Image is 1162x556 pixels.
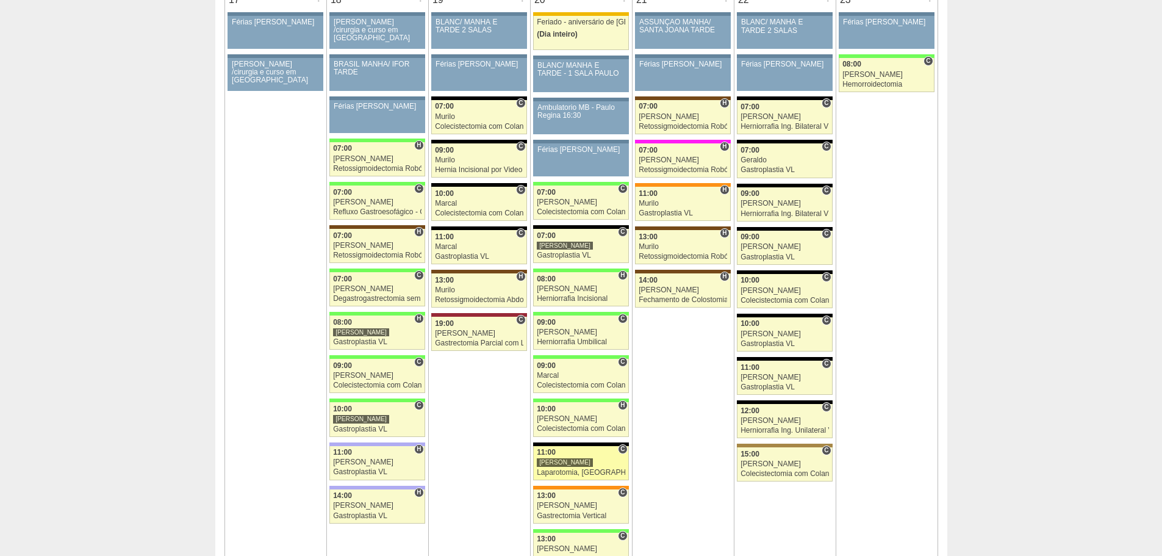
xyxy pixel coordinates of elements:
span: Hospital [720,98,729,108]
div: Key: Aviso [329,54,425,58]
div: [PERSON_NAME] [639,113,727,121]
div: [PERSON_NAME] [333,458,421,466]
a: C 10:00 Marcal Colecistectomia com Colangiografia VL [431,187,526,221]
div: Key: Brasil [839,54,934,58]
div: Key: Santa Joana [431,270,526,273]
div: Key: Blanc [737,357,832,361]
div: Herniorrafia Ing. Unilateral VL [741,427,829,435]
div: Key: Aviso [737,54,832,58]
span: Hospital [516,272,525,281]
div: [PERSON_NAME] [537,285,625,293]
div: [PERSON_NAME] [537,328,625,336]
div: Murilo [639,200,727,208]
a: H 07:00 [PERSON_NAME] Retossigmoidectomia Robótica [329,142,425,176]
div: [PERSON_NAME] [537,502,625,510]
span: Consultório [822,446,831,455]
span: Consultório [822,359,831,369]
span: 11:00 [333,448,352,457]
div: Key: Blanc [737,270,832,274]
span: Consultório [414,357,423,367]
div: Key: Aviso [228,12,323,16]
span: 08:00 [842,60,861,68]
div: Herniorrafia Umbilical [537,338,625,346]
a: H 14:00 [PERSON_NAME] Fechamento de Colostomia ou Enterostomia [635,273,730,308]
div: Key: Blanc [737,140,832,143]
a: C 09:00 [PERSON_NAME] Herniorrafia Umbilical [533,316,628,350]
div: Key: Christóvão da Gama [329,486,425,489]
a: H 07:00 [PERSON_NAME] Retossigmoidectomia Robótica [635,143,730,178]
a: H 08:00 [PERSON_NAME] Gastroplastia VL [329,316,425,350]
div: Key: Blanc [737,96,832,100]
div: Férias [PERSON_NAME] [639,60,726,68]
div: Murilo [639,243,727,251]
div: Key: São Luiz - SCS [533,486,628,489]
a: Férias [PERSON_NAME] [329,100,425,133]
div: Key: Aviso [737,12,832,16]
div: Gastrectomia Vertical [537,512,625,520]
a: C 10:00 [PERSON_NAME] Colecistectomia com Colangiografia VL [737,274,832,308]
span: Consultório [822,402,831,412]
a: C 13:00 [PERSON_NAME] Gastrectomia Vertical [533,489,628,524]
div: Key: Brasil [533,355,628,359]
span: 11:00 [639,189,658,198]
div: Colecistectomia com Colangiografia VL [435,123,523,131]
div: BLANC/ MANHÃ E TARDE - 1 SALA PAULO [537,62,625,78]
span: 09:00 [435,146,454,154]
div: Key: Christóvão da Gama [329,442,425,446]
div: Gastroplastia VL [741,166,829,174]
div: Key: Aviso [329,12,425,16]
span: Consultório [822,186,831,195]
span: 13:00 [435,276,454,284]
div: Key: Blanc [737,227,832,231]
div: Geraldo [741,156,829,164]
span: 13:00 [639,233,658,241]
div: Retossigmoidectomia Robótica [639,253,727,261]
a: C 11:00 [PERSON_NAME] Laparotomia, [GEOGRAPHIC_DATA], Drenagem, Bridas VL [533,446,628,480]
span: 19:00 [435,319,454,328]
div: Key: Aviso [635,12,730,16]
span: 15:00 [741,450,759,458]
div: Colecistectomia com Colangiografia VL [537,381,625,389]
div: [PERSON_NAME] [333,242,421,250]
div: Key: Aviso [839,12,934,16]
div: Key: Aviso [329,96,425,100]
div: Degastrogastrectomia sem vago [333,295,421,303]
span: Consultório [822,272,831,282]
div: [PERSON_NAME] [333,414,389,424]
a: C 09:00 Murilo Hernia Incisional por Video [431,143,526,178]
span: Hospital [720,228,729,238]
div: Colecistectomia com Colangiografia VL [741,470,829,478]
div: Colecistectomia com Colangiografia VL [537,208,625,216]
span: Consultório [822,316,831,325]
span: 08:00 [333,318,352,327]
span: 10:00 [537,405,556,413]
div: [PERSON_NAME] [639,156,727,164]
div: [PERSON_NAME] [741,243,829,251]
div: [PERSON_NAME] [537,415,625,423]
span: Consultório [618,357,627,367]
span: Consultório [516,315,525,325]
span: 07:00 [639,146,658,154]
div: Fechamento de Colostomia ou Enterostomia [639,296,727,304]
span: Consultório [516,98,525,108]
a: C 19:00 [PERSON_NAME] Gastrectomia Parcial com Linfadenectomia [431,317,526,351]
a: Ambulatorio MB - Paulo Regina 16:30 [533,101,628,134]
span: Consultório [618,227,627,237]
a: C 08:00 [PERSON_NAME] Hemorroidectomia [839,58,934,92]
div: Murilo [435,113,523,121]
div: Gastroplastia VL [333,425,421,433]
div: Férias [PERSON_NAME] [232,18,319,26]
a: C 09:00 [PERSON_NAME] Gastroplastia VL [737,231,832,265]
div: Herniorrafia Ing. Bilateral VL [741,123,829,131]
span: 10:00 [741,319,759,328]
div: [PERSON_NAME] [333,372,421,380]
div: Key: Blanc [533,442,628,446]
div: Herniorrafia Incisional [537,295,625,303]
div: Key: Sírio Libanês [431,313,526,317]
div: [PERSON_NAME] [333,502,421,510]
span: 07:00 [333,188,352,197]
span: 11:00 [435,233,454,241]
span: Consultório [414,400,423,410]
div: Hernia Incisional por Video [435,166,523,174]
a: C 07:00 Murilo Colecistectomia com Colangiografia VL [431,100,526,134]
